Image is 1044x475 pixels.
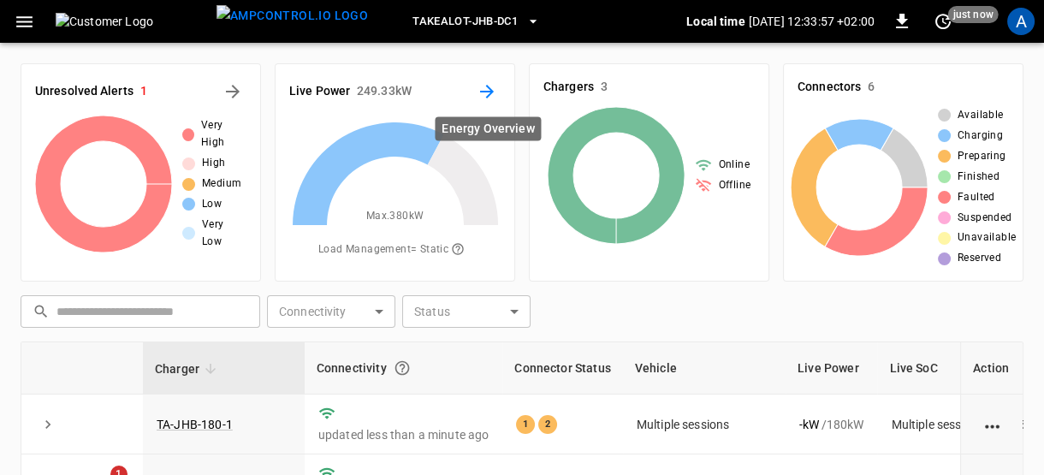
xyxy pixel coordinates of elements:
[623,342,786,395] th: Vehicle
[960,342,1023,395] th: Action
[799,416,819,433] p: - kW
[202,155,226,172] span: High
[444,235,472,264] button: The system is using AmpEdge-configured limits for static load managment. Depending on your config...
[140,82,147,101] h6: 1
[318,426,489,443] p: updated less than a minute ago
[958,229,1016,246] span: Unavailable
[155,359,222,379] span: Charger
[412,12,518,32] span: Takealot-JHB-DC1
[202,196,222,213] span: Low
[601,78,608,97] h6: 3
[982,416,1003,433] div: action cell options
[387,353,418,383] button: Connection between the charger and our software.
[877,342,998,395] th: Live SoC
[623,395,786,454] td: Multiple sessions
[798,78,861,97] h6: Connectors
[958,250,1001,267] span: Reserved
[157,418,233,431] a: TA-JHB-180-1
[719,177,751,194] span: Offline
[318,235,472,264] span: Load Management = Static
[201,117,246,151] span: Very High
[435,116,541,140] div: Energy Overview
[958,148,1006,165] span: Preparing
[543,78,594,97] h6: Chargers
[516,415,535,434] div: 1
[289,82,350,101] h6: Live Power
[35,412,61,437] button: expand row
[877,395,998,454] td: Multiple sessions
[502,342,622,395] th: Connector Status
[202,175,241,193] span: Medium
[749,13,875,30] p: [DATE] 12:33:57 +02:00
[958,107,1004,124] span: Available
[948,6,999,23] span: just now
[786,342,877,395] th: Live Power
[217,5,368,27] img: ampcontrol.io logo
[473,78,501,105] button: Energy Overview
[958,169,1000,186] span: Finished
[799,416,863,433] div: / 180 kW
[958,210,1012,227] span: Suspended
[56,13,210,30] img: Customer Logo
[686,13,745,30] p: Local time
[1007,8,1035,35] div: profile-icon
[357,82,412,101] h6: 249.33 kW
[35,82,133,101] h6: Unresolved Alerts
[366,208,424,225] span: Max. 380 kW
[719,157,750,174] span: Online
[958,189,995,206] span: Faulted
[202,217,246,251] span: Very Low
[219,78,246,105] button: All Alerts
[317,353,491,383] div: Connectivity
[929,8,957,35] button: set refresh interval
[538,415,557,434] div: 2
[868,78,875,97] h6: 6
[958,128,1003,145] span: Charging
[406,5,547,39] button: Takealot-JHB-DC1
